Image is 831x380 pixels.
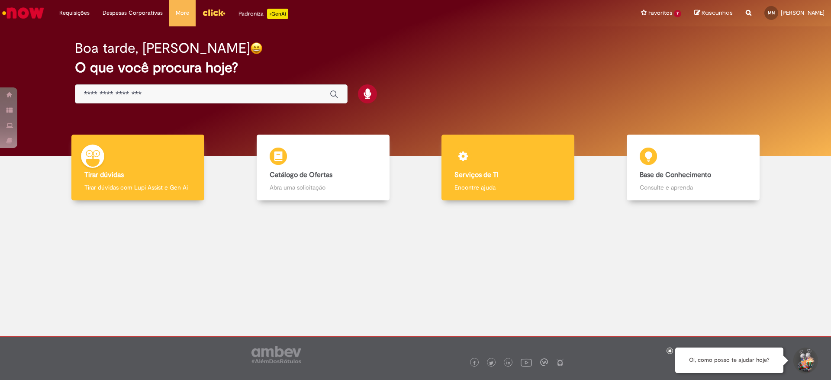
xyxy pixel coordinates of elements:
p: +GenAi [267,9,288,19]
span: Favoritos [648,9,672,17]
p: Encontre ajuda [454,183,561,192]
span: [PERSON_NAME] [781,9,825,16]
img: logo_footer_ambev_rotulo_gray.png [251,346,301,363]
p: Tirar dúvidas com Lupi Assist e Gen Ai [84,183,191,192]
span: MN [768,10,775,16]
a: Base de Conhecimento Consulte e aprenda [601,135,786,201]
img: logo_footer_facebook.png [472,361,477,365]
span: Requisições [59,9,90,17]
img: logo_footer_twitter.png [489,361,493,365]
img: logo_footer_linkedin.png [506,361,511,366]
img: ServiceNow [1,4,45,22]
span: More [176,9,189,17]
b: Base de Conhecimento [640,171,711,179]
img: happy-face.png [250,42,263,55]
span: Despesas Corporativas [103,9,163,17]
img: logo_footer_youtube.png [521,357,532,368]
a: Catálogo de Ofertas Abra uma solicitação [231,135,416,201]
h2: O que você procura hoje? [75,60,757,75]
span: 7 [674,10,681,17]
a: Serviços de TI Encontre ajuda [415,135,601,201]
span: Rascunhos [702,9,733,17]
b: Catálogo de Ofertas [270,171,332,179]
b: Tirar dúvidas [84,171,124,179]
b: Serviços de TI [454,171,499,179]
div: Padroniza [238,9,288,19]
a: Tirar dúvidas Tirar dúvidas com Lupi Assist e Gen Ai [45,135,231,201]
p: Abra uma solicitação [270,183,377,192]
p: Consulte e aprenda [640,183,747,192]
img: logo_footer_workplace.png [540,358,548,366]
h2: Boa tarde, [PERSON_NAME] [75,41,250,56]
img: click_logo_yellow_360x200.png [202,6,225,19]
img: logo_footer_naosei.png [556,358,564,366]
a: Rascunhos [694,9,733,17]
div: Oi, como posso te ajudar hoje? [675,348,783,373]
button: Iniciar Conversa de Suporte [792,348,818,374]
